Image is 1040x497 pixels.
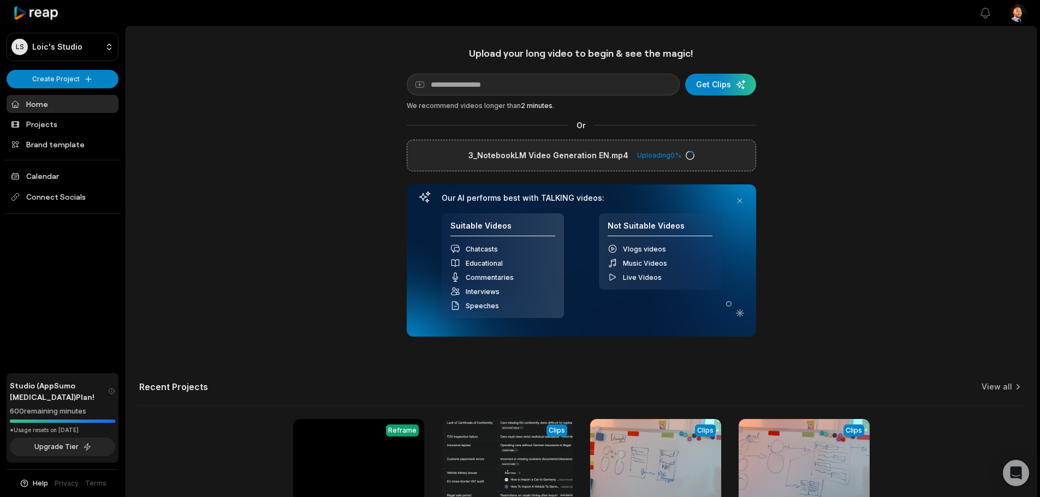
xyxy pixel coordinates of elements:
[623,245,666,253] span: Vlogs videos
[466,259,503,267] span: Educational
[7,95,118,113] a: Home
[32,42,82,52] p: Loic's Studio
[623,259,667,267] span: Music Videos
[55,478,79,488] a: Privacy
[466,273,514,282] span: Commentaries
[466,288,500,296] span: Interviews
[10,426,115,434] div: *Usage resets on [DATE]
[685,74,756,95] button: Get Clips
[608,221,712,237] h4: Not Suitable Videos
[1003,460,1029,486] div: Open Intercom Messenger
[19,478,48,488] button: Help
[623,273,662,282] span: Live Videos
[139,381,208,392] h2: Recent Projects
[982,381,1012,392] a: View all
[7,115,118,133] a: Projects
[407,47,756,59] h1: Upload your long video to begin & see the magic!
[7,167,118,185] a: Calendar
[10,438,115,456] button: Upgrade Tier
[10,380,108,403] span: Studio (AppSumo [MEDICAL_DATA]) Plan!
[466,302,499,310] span: Speeches
[7,187,118,207] span: Connect Socials
[637,151,694,160] div: Uploading 0 %
[85,478,106,488] a: Terms
[442,193,721,203] h3: Our AI performs best with TALKING videos:
[450,221,555,237] h4: Suitable Videos
[7,70,118,88] button: Create Project
[7,135,118,153] a: Brand template
[521,101,552,110] span: 2 minutes
[568,119,595,131] span: Or
[33,478,48,488] span: Help
[11,39,28,55] div: LS
[468,149,628,162] label: 3_NotebookLM Video Generation EN.mp4
[10,406,115,417] div: 600 remaining minutes
[466,245,498,253] span: Chatcasts
[407,101,756,111] div: We recommend videos longer than .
